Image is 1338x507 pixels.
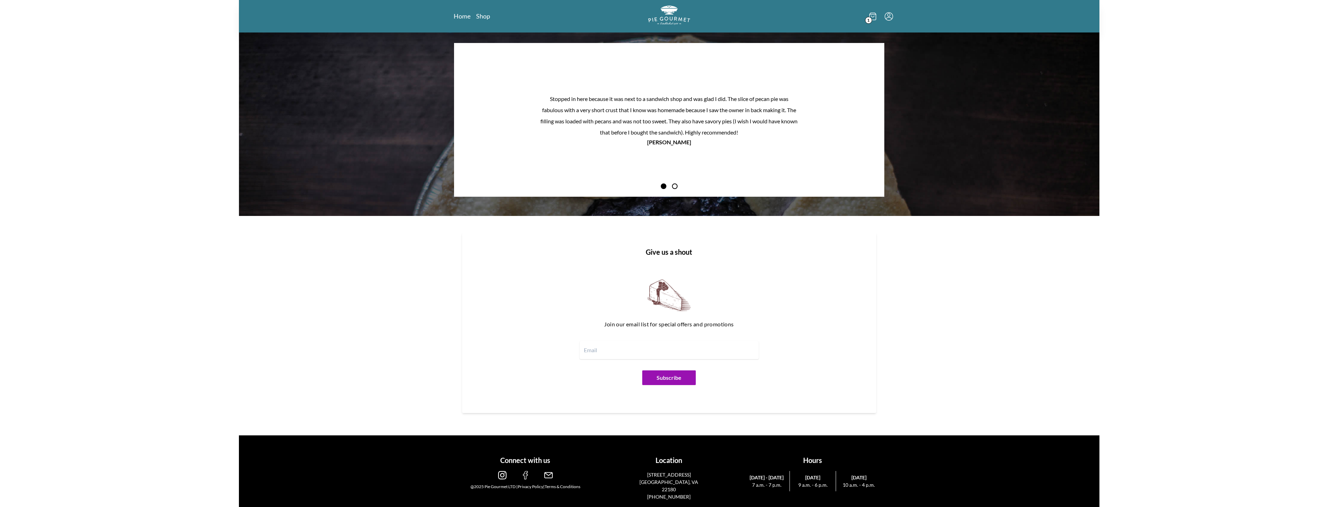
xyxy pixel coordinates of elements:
[746,481,787,488] span: 7 a.m. - 7 p.m.
[793,474,833,481] span: [DATE]
[473,247,865,257] h1: Give us a shout
[544,474,553,480] a: email
[490,319,848,330] p: Join our email list for special offers and promotions
[839,481,879,488] span: 10 a.m. - 4 p.m.
[744,455,882,465] h1: Hours
[498,471,507,479] img: instagram
[521,471,530,479] img: facebook
[865,17,872,24] span: 1
[635,471,703,478] p: [STREET_ADDRESS]
[544,471,553,479] img: email
[647,494,691,500] a: [PHONE_NUMBER]
[580,341,759,359] input: Email
[793,481,833,488] span: 9 a.m. - 6 p.m.
[648,6,690,27] a: Logo
[454,12,470,20] a: Home
[454,138,884,146] p: [PERSON_NAME]
[642,370,696,385] button: Subscribe
[746,474,787,481] span: [DATE] - [DATE]
[540,93,798,138] p: Stopped in here because it was next to a sandwich shop and was glad I did. The slice of pecan pie...
[518,484,543,489] a: Privacy Policy
[521,474,530,480] a: facebook
[635,471,703,493] a: [STREET_ADDRESS][GEOGRAPHIC_DATA], VA 22180
[885,12,893,21] button: Menu
[545,484,580,489] a: Terms & Conditions
[647,280,691,311] img: newsletter
[476,12,490,20] a: Shop
[648,6,690,25] img: logo
[456,484,595,490] div: @2025 Pie Gourmet LTD | |
[456,455,595,465] h1: Connect with us
[600,455,738,465] h1: Location
[839,474,879,481] span: [DATE]
[635,478,703,493] p: [GEOGRAPHIC_DATA], VA 22180
[498,474,507,480] a: instagram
